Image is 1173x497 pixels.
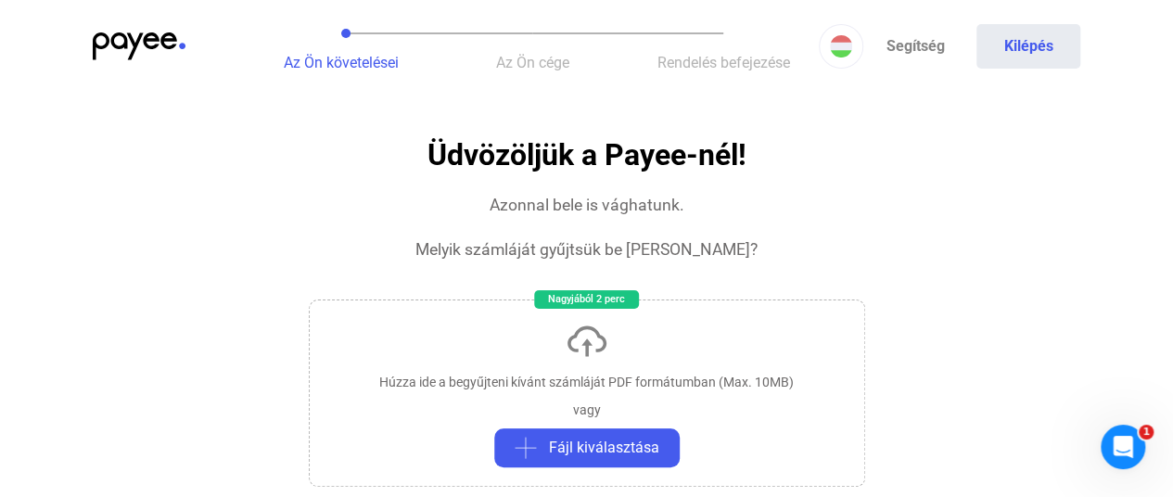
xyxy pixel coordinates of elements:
img: payee-logo [93,32,185,60]
span: Az Ön cége [496,54,569,71]
div: vagy [573,401,601,419]
span: Az Ön követelései [284,54,399,71]
button: Kilépés [976,24,1080,69]
h1: Üdvözöljük a Payee-nél! [427,139,746,172]
button: plus-greyFájl kiválasztása [494,428,680,467]
span: Rendelés befejezése [657,54,790,71]
button: HU [819,24,863,69]
img: plus-grey [515,437,537,459]
div: Azonnal bele is vághatunk. [490,194,684,216]
iframe: Intercom live chat [1101,425,1145,469]
span: Fájl kiválasztása [549,437,659,459]
img: HU [830,35,852,57]
div: Húzza ide a begyűjteni kívánt számláját PDF formátumban (Max. 10MB) [379,373,794,391]
a: Segítség [863,24,967,69]
div: Melyik számláját gyűjtsük be [PERSON_NAME]? [415,238,758,261]
span: 1 [1139,425,1154,440]
img: upload-cloud [565,319,609,363]
div: Nagyjából 2 perc [534,290,639,309]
